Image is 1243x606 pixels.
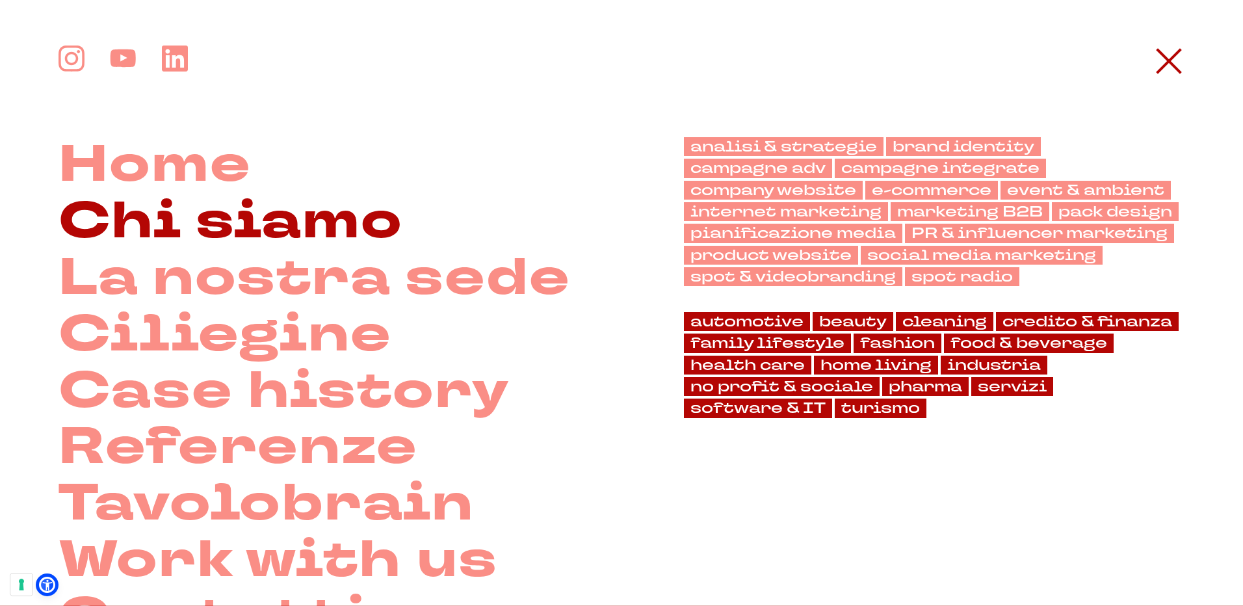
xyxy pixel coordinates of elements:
a: credito & finanza [996,312,1179,331]
a: Open Accessibility Menu [39,577,55,593]
a: Chi siamo [59,194,404,250]
a: spot & videobranding [684,267,902,286]
a: industria [941,356,1047,375]
a: campagne adv [684,159,832,178]
a: Tavolobrain [59,476,475,533]
a: Work with us [59,533,499,589]
a: pack design [1052,202,1179,221]
a: PR & influencer marketing [905,224,1174,243]
a: La nostra sede [59,250,571,307]
a: Ciliegine [59,307,393,363]
a: campagne integrate [835,159,1046,178]
a: Referenze [59,419,419,476]
button: Le tue preferenze relative al consenso per le tecnologie di tracciamento [10,573,33,596]
a: event & ambient [1001,181,1171,200]
a: marketing B2B [891,202,1049,221]
a: e-commerce [865,181,998,200]
a: cleaning [896,312,993,331]
a: analisi & strategie [684,137,883,156]
a: company website [684,181,863,200]
a: servizi [971,377,1053,396]
a: social media marketing [861,246,1103,265]
a: internet marketing [684,202,888,221]
a: family lifestyle [684,334,851,352]
a: pharma [882,377,969,396]
a: software & IT [684,399,832,417]
a: Home [59,137,252,194]
a: product website [684,246,858,265]
a: spot radio [905,267,1019,286]
a: brand identity [886,137,1041,156]
a: food & beverage [944,334,1114,352]
a: turismo [835,399,926,417]
a: automotive [684,312,810,331]
a: pianificazione media [684,224,902,243]
a: health care [684,356,811,375]
a: beauty [813,312,893,331]
a: fashion [854,334,941,352]
a: no profit & sociale [684,377,880,396]
a: Case history [59,363,510,420]
a: home living [814,356,938,375]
